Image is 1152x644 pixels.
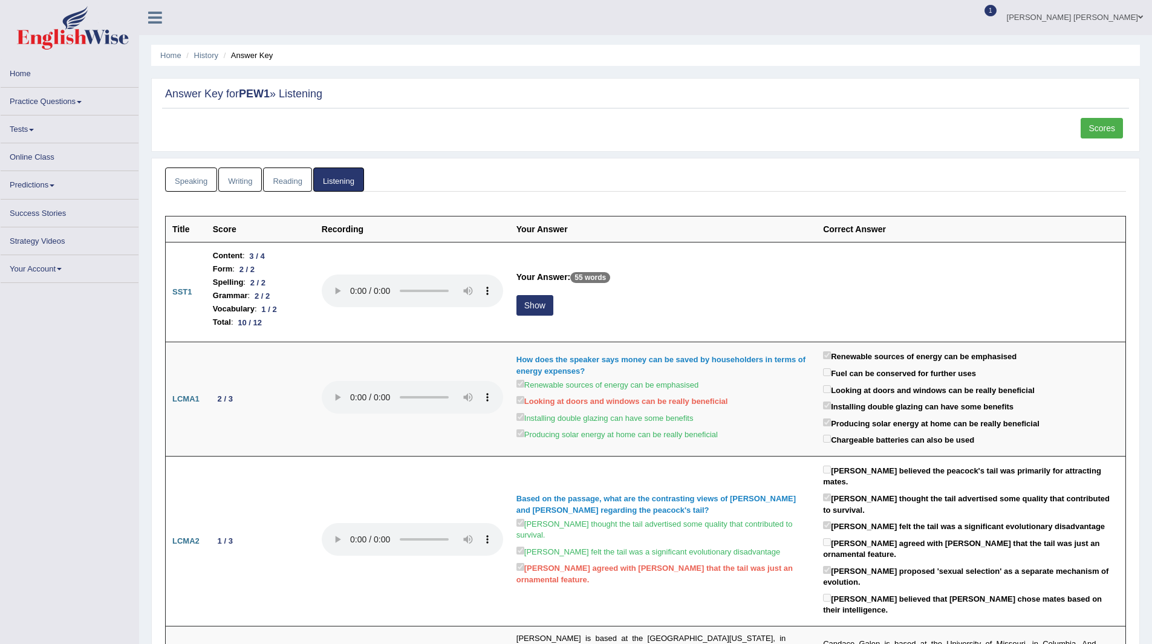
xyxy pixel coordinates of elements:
[516,377,698,391] label: Renewable sources of energy can be emphasised
[516,561,810,585] label: [PERSON_NAME] agreed with [PERSON_NAME] that the tail was just an ornamental feature.
[823,591,1119,616] label: [PERSON_NAME] believed that [PERSON_NAME] chose mates based on their intelligence.
[213,276,308,289] li: :
[315,216,510,242] th: Recording
[246,276,270,289] div: 2 / 2
[823,349,1017,363] label: Renewable sources of energy can be emphasised
[1,60,138,83] a: Home
[213,289,308,302] li: :
[823,536,1119,561] label: [PERSON_NAME] agreed with [PERSON_NAME] that the tail was just an ornamental feature.
[516,394,728,408] label: Looking at doors and windows can be really beneficial
[213,262,308,276] li: :
[823,566,831,574] input: [PERSON_NAME] proposed 'sexual selection' as a separate mechanism of evolution.
[172,394,200,403] b: LCMA1
[823,538,831,546] input: [PERSON_NAME] agreed with [PERSON_NAME] that the tail was just an ornamental feature.
[1081,118,1123,138] a: Scores
[823,385,831,393] input: Looking at doors and windows can be really beneficial
[516,516,810,541] label: [PERSON_NAME] thought the tail advertised some quality that contributed to survival.
[1,88,138,111] a: Practice Questions
[823,519,1105,533] label: [PERSON_NAME] felt the tail was a significant evolutionary disadvantage
[233,316,267,329] div: 10 / 12
[221,50,273,61] li: Answer Key
[823,432,974,446] label: Chargeable batteries can also be used
[516,493,810,516] div: Based on the passage, what are the contrasting views of [PERSON_NAME] and [PERSON_NAME] regarding...
[516,427,718,441] label: Producing solar energy at home can be really beneficial
[516,396,524,404] input: Looking at doors and windows can be really beneficial
[313,168,364,192] a: Listening
[1,200,138,223] a: Success Stories
[823,383,1035,397] label: Looking at doors and windows can be really beneficial
[816,216,1125,242] th: Correct Answer
[218,168,262,192] a: Writing
[823,493,831,501] input: [PERSON_NAME] thought the tail advertised some quality that contributed to survival.
[172,536,200,545] b: LCMA2
[823,466,831,473] input: [PERSON_NAME] believed the peacock's tail was primarily for attracting mates.
[823,594,831,602] input: [PERSON_NAME] believed that [PERSON_NAME] chose mates based on their intelligence.
[823,564,1119,588] label: [PERSON_NAME] proposed 'sexual selection' as a separate mechanism of evolution.
[172,287,192,296] b: SST1
[239,88,270,100] strong: PEW1
[823,491,1119,516] label: [PERSON_NAME] thought the tail advertised some quality that contributed to survival.
[823,368,831,376] input: Fuel can be conserved for further uses
[235,263,259,276] div: 2 / 2
[1,255,138,279] a: Your Account
[516,519,524,527] input: [PERSON_NAME] thought the tail advertised some quality that contributed to survival.
[516,544,780,558] label: [PERSON_NAME] felt the tail was a significant evolutionary disadvantage
[213,316,231,329] b: Total
[194,51,218,60] a: History
[516,295,553,316] button: Show
[823,435,831,443] input: Chargeable batteries can also be used
[823,416,1040,430] label: Producing solar energy at home can be really beneficial
[245,250,270,262] div: 3 / 4
[570,272,610,283] p: 55 words
[516,411,694,424] label: Installing double glazing can have some benefits
[250,290,275,302] div: 2 / 2
[1,143,138,167] a: Online Class
[213,302,308,316] li: :
[823,366,976,380] label: Fuel can be conserved for further uses
[213,392,238,405] div: 2 / 3
[213,249,308,262] li: :
[213,276,244,289] b: Spelling
[213,289,248,302] b: Grammar
[213,316,308,329] li: :
[823,402,831,409] input: Installing double glazing can have some benefits
[823,351,831,359] input: Renewable sources of energy can be emphasised
[213,262,233,276] b: Form
[1,171,138,195] a: Predictions
[516,354,810,377] div: How does the speaker says money can be saved by householders in terms of energy expenses?
[984,5,997,16] span: 1
[166,216,206,242] th: Title
[263,168,311,192] a: Reading
[516,380,524,388] input: Renewable sources of energy can be emphasised
[510,216,816,242] th: Your Answer
[516,547,524,555] input: [PERSON_NAME] felt the tail was a significant evolutionary disadvantage
[1,227,138,251] a: Strategy Videos
[213,249,242,262] b: Content
[165,168,217,192] a: Speaking
[213,535,238,547] div: 1 / 3
[206,216,315,242] th: Score
[516,272,570,282] b: Your Answer:
[823,463,1119,488] label: [PERSON_NAME] believed the peacock's tail was primarily for attracting mates.
[823,418,831,426] input: Producing solar energy at home can be really beneficial
[823,399,1014,413] label: Installing double glazing can have some benefits
[213,302,255,316] b: Vocabulary
[823,521,831,529] input: [PERSON_NAME] felt the tail was a significant evolutionary disadvantage
[516,563,524,571] input: [PERSON_NAME] agreed with [PERSON_NAME] that the tail was just an ornamental feature.
[257,303,282,316] div: 1 / 2
[516,413,524,421] input: Installing double glazing can have some benefits
[160,51,181,60] a: Home
[516,429,524,437] input: Producing solar energy at home can be really beneficial
[1,115,138,139] a: Tests
[165,88,1126,100] h2: Answer Key for » Listening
